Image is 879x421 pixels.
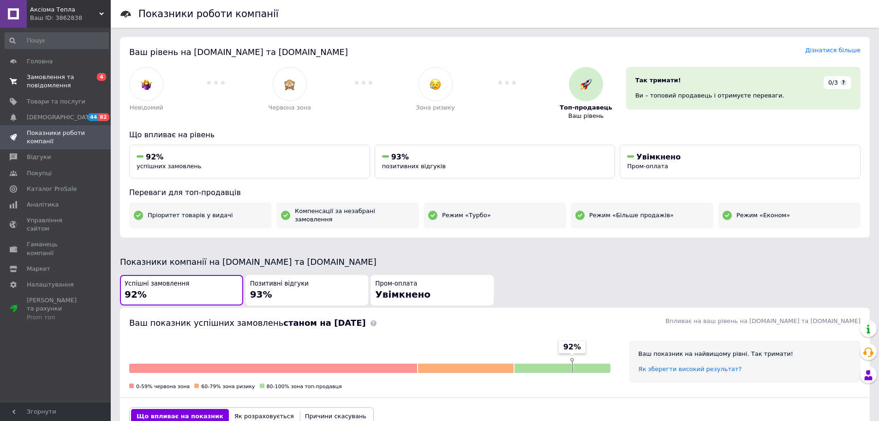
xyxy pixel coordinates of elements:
[416,104,455,112] span: Зона ризику
[129,318,366,328] span: Ваш показник успішних замовлень
[627,163,668,170] span: Пром-оплата
[148,211,233,220] span: Пріоритет товарів у видачі
[27,169,52,177] span: Покупці
[635,92,851,100] div: Ви – топовий продавець і отримуєте переваги.
[442,211,491,220] span: Режим «Турбо»
[97,73,106,81] span: 4
[88,113,98,121] span: 44
[27,216,85,233] span: Управління сайтом
[580,79,592,90] img: :rocket:
[27,281,74,289] span: Налаштування
[137,163,201,170] span: успішних замовлень
[129,130,215,139] span: Що впливає на рівень
[375,289,431,300] span: Увімкнено
[27,98,85,106] span: Товари та послуги
[98,113,109,121] span: 82
[27,201,59,209] span: Аналітика
[430,79,441,90] img: :disappointed_relieved:
[665,317,861,324] span: Впливає на ваш рівень на [DOMAIN_NAME] та [DOMAIN_NAME]
[620,145,861,178] button: УвімкненоПром-оплата
[382,163,446,170] span: позитивних відгуків
[125,280,189,288] span: Успішні замовлення
[27,57,53,66] span: Головна
[27,240,85,257] span: Гаманець компанії
[30,6,99,14] span: Аксіома Тепла
[638,350,851,358] div: Ваш показник на найвищому рівні. Так тримати!
[30,14,111,22] div: Ваш ID: 3862838
[250,289,272,300] span: 93%
[129,145,370,178] button: 92%успішних замовлень
[563,342,581,352] span: 92%
[201,384,255,390] span: 60-79% зона ризику
[391,153,409,161] span: 93%
[27,185,77,193] span: Каталог ProSale
[284,79,295,90] img: :see_no_evil:
[805,47,861,54] a: Дізнатися більше
[27,113,95,122] span: [DEMOGRAPHIC_DATA]
[146,153,163,161] span: 92%
[129,47,348,57] span: Ваш рівень на [DOMAIN_NAME] та [DOMAIN_NAME]
[129,188,241,197] span: Переваги для топ-продавців
[371,275,494,306] button: Пром-оплатаУвімкнено
[295,207,414,224] span: Компенсації за незабрані замовлення
[283,318,365,328] b: станом на [DATE]
[638,366,741,372] a: Як зберегти високий результат?
[268,104,311,112] span: Червона зона
[636,153,681,161] span: Увімкнено
[736,211,790,220] span: Режим «Економ»
[120,257,377,267] span: Показники компанії на [DOMAIN_NAME] та [DOMAIN_NAME]
[5,32,109,49] input: Пошук
[375,280,417,288] span: Пром-оплата
[250,280,309,288] span: Позитивні відгуки
[27,313,85,322] div: Prom топ
[267,384,342,390] span: 80-100% зона топ-продавця
[27,296,85,322] span: [PERSON_NAME] та рахунки
[141,79,152,90] img: :woman-shrugging:
[635,77,681,84] span: Так тримати!
[27,129,85,146] span: Показники роботи компанії
[589,211,674,220] span: Режим «Більше продажів»
[125,289,147,300] span: 92%
[130,104,163,112] span: Невідомий
[824,76,851,89] div: 0/3
[136,384,190,390] span: 0-59% червона зона
[375,145,616,178] button: 93%позитивних відгуків
[138,8,279,19] h1: Показники роботи компанії
[27,153,51,161] span: Відгуки
[27,73,85,90] span: Замовлення та повідомлення
[560,104,612,112] span: Топ-продавець
[245,275,369,306] button: Позитивні відгуки93%
[840,79,847,86] span: ?
[27,265,50,273] span: Маркет
[568,112,604,120] span: Ваш рівень
[120,275,243,306] button: Успішні замовлення92%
